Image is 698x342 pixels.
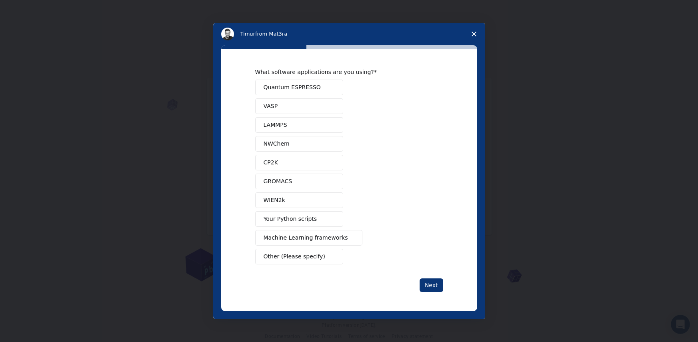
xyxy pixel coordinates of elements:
span: WIEN2k [264,196,285,204]
button: Quantum ESPRESSO [255,80,343,95]
button: Next [420,278,443,292]
button: Other (Please specify) [255,249,343,264]
button: GROMACS [255,174,343,189]
button: NWChem [255,136,343,152]
span: Machine Learning frameworks [264,234,348,242]
span: Your Python scripts [264,215,317,223]
span: Quantum ESPRESSO [264,83,321,92]
span: LAMMPS [264,121,287,129]
img: Profile image for Timur [221,28,234,40]
button: CP2K [255,155,343,170]
span: from Mat3ra [255,31,287,37]
span: Soporte [16,6,44,13]
span: VASP [264,102,278,110]
button: Machine Learning frameworks [255,230,363,246]
span: NWChem [264,140,290,148]
button: LAMMPS [255,117,343,133]
span: Close survey [463,23,485,45]
button: Your Python scripts [255,211,343,227]
button: VASP [255,98,343,114]
span: CP2K [264,158,278,167]
span: GROMACS [264,177,292,186]
span: Timur [240,31,255,37]
button: WIEN2k [255,192,343,208]
div: What software applications are you using? [255,68,431,76]
span: Other (Please specify) [264,252,325,261]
